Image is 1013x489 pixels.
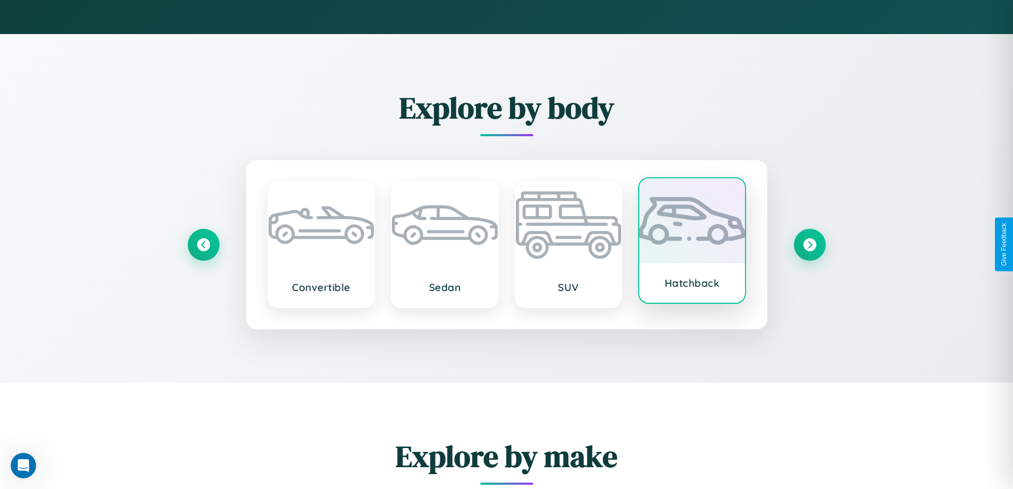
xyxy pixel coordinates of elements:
iframe: Intercom live chat [11,453,36,478]
h3: Hatchback [650,277,734,289]
div: Give Feedback [1000,223,1008,266]
h2: Explore by make [188,436,826,477]
h2: Explore by body [188,87,826,128]
h3: Sedan [403,281,487,294]
h3: Convertible [279,281,364,294]
h3: SUV [526,281,611,294]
